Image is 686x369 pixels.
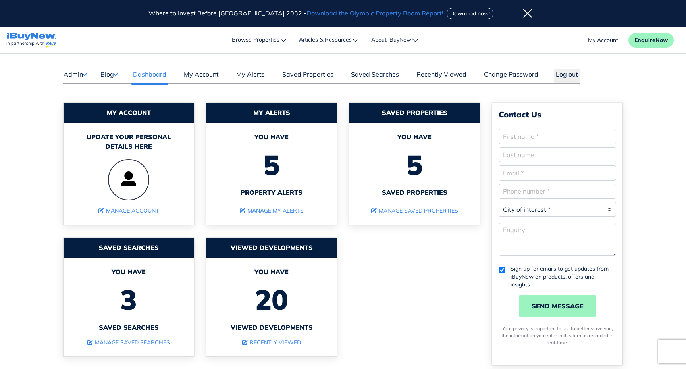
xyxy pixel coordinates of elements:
label: Sign up for emails to get updates from iBuyNew on products, offers and insights. [511,265,616,288]
span: Saved properties [357,188,472,197]
button: Download now! [447,8,493,19]
a: recently viewed [242,339,301,346]
a: Manage Saved Properties [371,207,458,214]
a: Change Password [482,69,540,83]
span: Download the Olympic Property Boom Report! [306,9,443,17]
input: First name * [499,129,616,144]
span: property alerts [214,188,329,197]
input: Email * [499,165,616,181]
div: Saved Searches [64,238,194,258]
a: My Account [182,69,221,83]
span: You have [357,132,472,142]
span: You have [214,267,329,277]
span: You have [71,267,186,277]
span: You have [214,132,329,142]
a: Dashboard [131,69,168,83]
div: Viewed developments [206,238,337,258]
span: 20 [214,277,329,323]
a: Saved Searches [349,69,401,83]
a: navigations [6,31,57,50]
button: Admin [63,69,87,79]
span: Where to Invest Before [GEOGRAPHIC_DATA] 2032 - [148,9,445,17]
img: user [108,159,149,200]
a: Manage Account [98,207,159,214]
div: Saved Properties [349,103,480,123]
a: account [588,36,618,44]
a: Recently Viewed [414,69,468,83]
button: EnquireNow [628,33,674,48]
div: Update your personal details here [71,132,186,151]
a: My Alerts [234,69,267,83]
span: Now [655,37,668,44]
button: Log out [554,69,580,83]
a: Saved Properties [280,69,335,83]
span: Viewed developments [214,323,329,332]
div: My Alerts [206,103,337,123]
a: Manage My Alerts [240,207,304,214]
span: 5 [214,142,329,188]
input: Enter a valid phone number [499,184,616,199]
span: 3 [71,277,186,323]
button: Blog [100,69,118,79]
div: My Account [64,103,194,123]
span: Your privacy is important to us. To better serve you, the information you enter in this form is r... [501,325,613,346]
button: SEND MESSAGE [519,295,596,317]
span: Saved searches [71,323,186,332]
img: logo [6,33,57,48]
input: Last name [499,147,616,162]
div: Contact Us [499,110,616,119]
span: 5 [357,142,472,188]
a: Manage Saved Searches [87,339,170,346]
